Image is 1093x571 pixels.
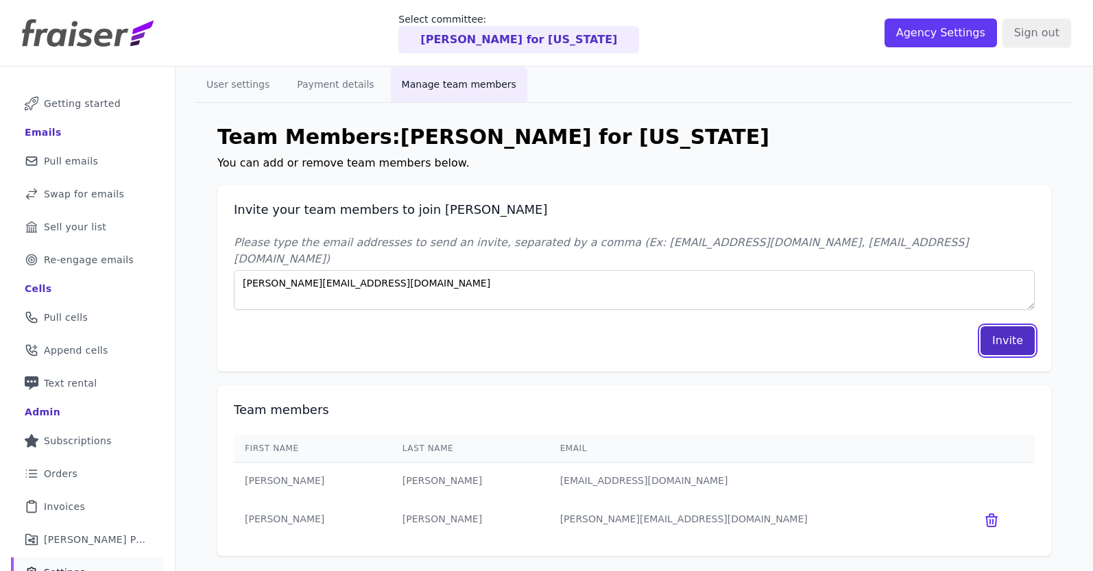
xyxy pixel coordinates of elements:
[981,326,1035,355] button: Invite
[44,220,106,234] span: Sell your list
[11,524,164,555] a: [PERSON_NAME] Performance
[549,498,967,539] td: [PERSON_NAME][EMAIL_ADDRESS][DOMAIN_NAME]
[22,19,154,47] img: Fraiser Logo
[44,467,77,481] span: Orders
[549,435,967,463] th: Email
[11,245,164,275] a: Re-engage emails
[392,435,549,463] th: Last Name
[398,12,639,53] a: Select committee: [PERSON_NAME] for [US_STATE]
[286,66,385,102] button: Payment details
[44,97,121,110] span: Getting started
[195,66,280,102] button: User settings
[217,125,1051,149] h1: Team Members: [PERSON_NAME] for [US_STATE]
[11,302,164,332] a: Pull cells
[392,463,549,499] td: [PERSON_NAME]
[44,311,88,324] span: Pull cells
[1002,19,1071,47] input: Sign out
[11,212,164,242] a: Sell your list
[217,155,1051,171] p: You can add or remove team members below.
[11,459,164,489] a: Orders
[11,368,164,398] a: Text rental
[391,66,527,102] button: Manage team members
[234,463,392,499] td: [PERSON_NAME]
[44,154,98,168] span: Pull emails
[420,32,617,48] p: [PERSON_NAME] for [US_STATE]
[11,491,164,522] a: Invoices
[25,405,60,419] div: Admin
[25,125,62,139] div: Emails
[885,19,997,47] input: Agency Settings
[398,12,639,26] p: Select committee:
[234,435,392,463] th: First Name
[392,498,549,539] td: [PERSON_NAME]
[549,463,967,499] td: [EMAIL_ADDRESS][DOMAIN_NAME]
[44,253,134,267] span: Re-engage emails
[44,533,147,546] span: [PERSON_NAME] Performance
[234,498,392,539] td: [PERSON_NAME]
[44,434,112,448] span: Subscriptions
[234,202,1035,218] h2: Invite your team members to join [PERSON_NAME]
[44,187,124,201] span: Swap for emails
[11,179,164,209] a: Swap for emails
[11,146,164,176] a: Pull emails
[234,402,1035,418] h2: Team members
[44,500,85,513] span: Invoices
[11,335,164,365] a: Append cells
[25,282,51,295] div: Cells
[44,376,97,390] span: Text rental
[11,88,164,119] a: Getting started
[44,343,108,357] span: Append cells
[11,426,164,456] a: Subscriptions
[234,234,1035,267] label: Please type the email addresses to send an invite, separated by a comma (Ex: [EMAIL_ADDRESS][DOMA...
